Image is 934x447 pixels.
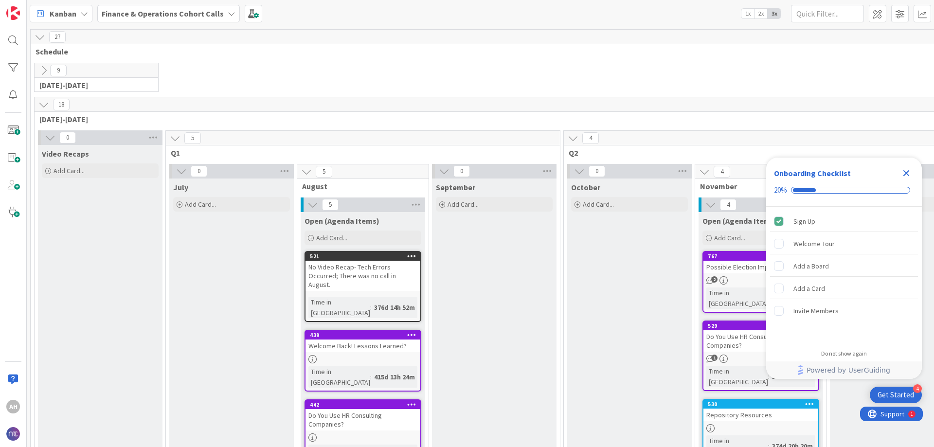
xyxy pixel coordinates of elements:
[793,305,839,317] div: Invite Members
[708,401,818,408] div: 530
[582,132,599,144] span: 4
[708,322,818,329] div: 529
[766,361,922,379] div: Footer
[703,252,818,261] div: 767
[453,165,470,177] span: 0
[191,165,207,177] span: 0
[720,199,736,211] span: 4
[589,165,605,177] span: 0
[774,167,851,179] div: Onboarding Checklist
[770,278,918,299] div: Add a Card is incomplete.
[771,361,917,379] a: Powered by UserGuiding
[173,182,188,192] span: July
[898,165,914,181] div: Close Checklist
[6,427,20,441] img: avatar
[711,355,718,361] span: 1
[793,215,815,227] div: Sign Up
[305,409,420,430] div: Do You Use HR Consulting Companies?
[184,132,201,144] span: 5
[770,233,918,254] div: Welcome Tour is incomplete.
[305,331,420,340] div: 439
[305,216,379,226] span: Open (Agenda Items)
[754,9,768,18] span: 2x
[807,364,890,376] span: Powered by UserGuiding
[305,252,420,291] div: 521No Video Recap- Tech Errors Occurred; There was no call in August.
[185,200,216,209] span: Add Card...
[706,287,784,309] div: Time in [GEOGRAPHIC_DATA]
[102,9,224,18] b: Finance & Operations Cohort Calls
[793,238,835,250] div: Welcome Tour
[703,261,818,273] div: Possible Election Impacts?
[305,252,420,261] div: 521
[305,400,420,409] div: 442
[770,255,918,277] div: Add a Board is incomplete.
[370,372,372,382] span: :
[703,252,818,273] div: 767Possible Election Impacts?
[793,283,825,294] div: Add a Card
[766,207,922,343] div: Checklist items
[50,65,67,76] span: 9
[316,233,347,242] span: Add Card...
[703,400,818,421] div: 530Repository Resources
[702,321,819,391] a: 529Do You Use HR Consulting Companies?Time in [GEOGRAPHIC_DATA]:374d 20h 20m
[791,5,864,22] input: Quick Filter...
[372,372,417,382] div: 415d 13h 24m
[821,350,867,358] div: Do not show again
[714,233,745,242] span: Add Card...
[372,302,417,313] div: 376d 14h 52m
[305,400,420,430] div: 442Do You Use HR Consulting Companies?
[571,182,600,192] span: October
[703,322,818,330] div: 529
[310,332,420,339] div: 439
[370,302,372,313] span: :
[448,200,479,209] span: Add Card...
[770,300,918,322] div: Invite Members is incomplete.
[706,366,768,387] div: Time in [GEOGRAPHIC_DATA]
[310,253,420,260] div: 521
[774,186,787,195] div: 20%
[171,148,548,158] span: Q1
[793,260,829,272] div: Add a Board
[703,330,818,352] div: Do You Use HR Consulting Companies?
[714,166,730,178] span: 4
[302,181,416,191] span: August
[583,200,614,209] span: Add Card...
[6,6,20,20] img: Visit kanbanzone.com
[54,166,85,175] span: Add Card...
[51,4,53,12] div: 1
[700,181,814,191] span: November
[766,158,922,379] div: Checklist Container
[708,253,818,260] div: 767
[322,199,339,211] span: 5
[305,340,420,352] div: Welcome Back! Lessons Learned?
[53,99,70,110] span: 18
[878,390,914,400] div: Get Started
[703,409,818,421] div: Repository Resources
[774,186,914,195] div: Checklist progress: 20%
[305,330,421,392] a: 439Welcome Back! Lessons Learned?Time in [GEOGRAPHIC_DATA]:415d 13h 24m
[703,322,818,352] div: 529Do You Use HR Consulting Companies?
[305,251,421,322] a: 521No Video Recap- Tech Errors Occurred; There was no call in August.Time in [GEOGRAPHIC_DATA]:37...
[310,401,420,408] div: 442
[870,387,922,403] div: Open Get Started checklist, remaining modules: 4
[305,261,420,291] div: No Video Recap- Tech Errors Occurred; There was no call in August.
[42,149,89,159] span: Video Recaps
[703,400,818,409] div: 530
[436,182,475,192] span: September
[770,211,918,232] div: Sign Up is complete.
[50,8,76,19] span: Kanban
[39,80,146,90] span: 2025-2026
[6,400,20,413] div: AH
[20,1,44,13] span: Support
[702,216,777,226] span: Open (Agenda Items)
[308,366,370,388] div: Time in [GEOGRAPHIC_DATA]
[711,276,718,283] span: 2
[702,251,819,313] a: 767Possible Election Impacts?Time in [GEOGRAPHIC_DATA]:288d 2m
[49,31,66,43] span: 27
[913,384,922,393] div: 4
[741,9,754,18] span: 1x
[768,9,781,18] span: 3x
[59,132,76,143] span: 0
[308,297,370,318] div: Time in [GEOGRAPHIC_DATA]
[316,166,332,178] span: 5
